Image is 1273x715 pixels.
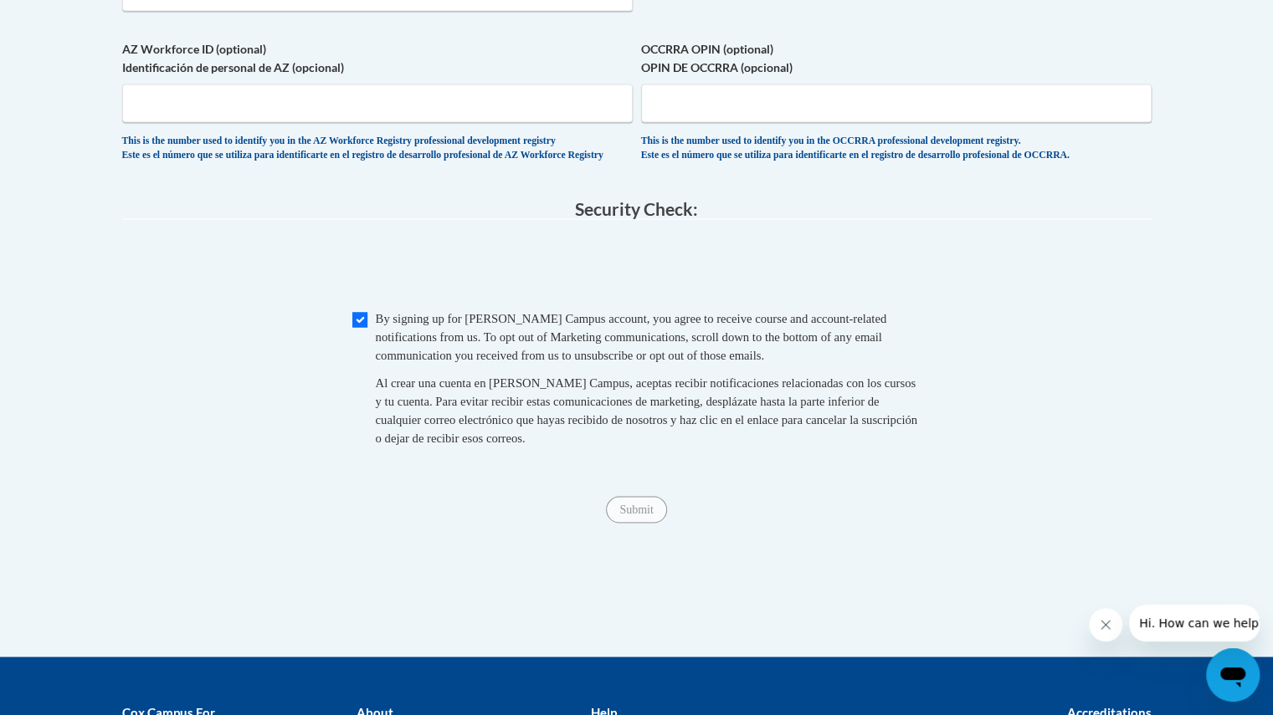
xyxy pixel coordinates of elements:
div: This is the number used to identify you in the AZ Workforce Registry professional development reg... [122,135,633,162]
iframe: Message from company [1129,605,1260,641]
div: This is the number used to identify you in the OCCRRA professional development registry. Este es ... [641,135,1152,162]
iframe: reCAPTCHA [510,236,764,301]
input: Submit [606,496,666,523]
label: OCCRRA OPIN (optional) OPIN DE OCCRRA (opcional) [641,40,1152,77]
span: Security Check: [575,198,698,219]
iframe: Button to launch messaging window [1206,648,1260,702]
iframe: Close message [1089,608,1122,641]
label: AZ Workforce ID (optional) Identificación de personal de AZ (opcional) [122,40,633,77]
span: Al crear una cuenta en [PERSON_NAME] Campus, aceptas recibir notificaciones relacionadas con los ... [376,375,917,444]
span: By signing up for [PERSON_NAME] Campus account, you agree to receive course and account-related n... [376,312,887,362]
span: Hi. How can we help? [10,12,136,25]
